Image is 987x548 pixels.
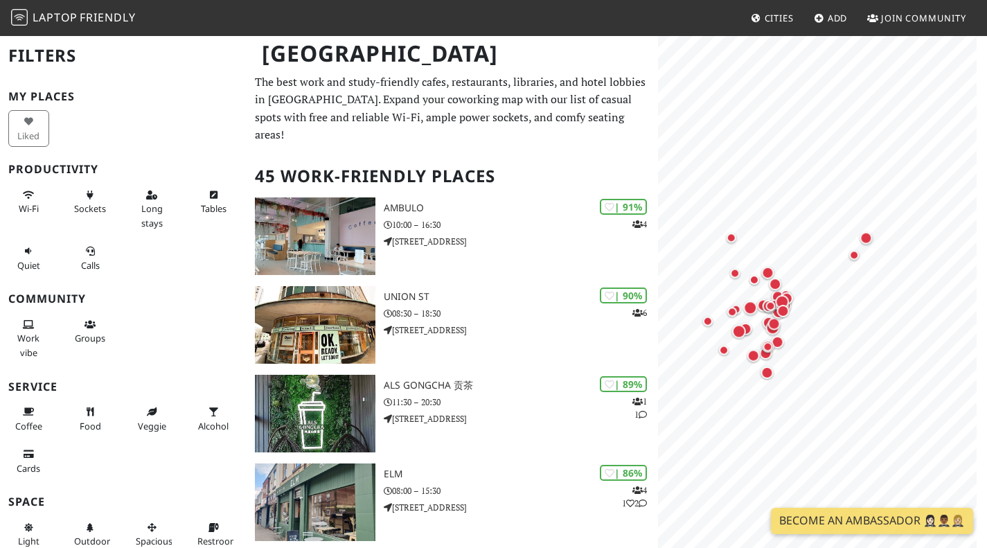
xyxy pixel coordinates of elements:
div: Map marker [694,307,722,335]
span: Veggie [138,420,166,432]
div: Map marker [840,241,868,269]
div: Map marker [769,297,797,325]
div: Map marker [725,317,753,345]
span: Natural light [18,535,39,547]
p: [STREET_ADDRESS] [384,501,658,514]
div: Map marker [754,258,781,286]
span: Food [80,420,101,432]
div: | 89% [600,376,647,392]
span: People working [17,332,39,358]
p: [STREET_ADDRESS] [384,412,658,425]
p: 4 [632,218,647,231]
div: Map marker [754,333,781,360]
p: [STREET_ADDRESS] [384,235,658,248]
h3: ELM [384,468,658,480]
div: | 90% [600,288,647,303]
a: Add [808,6,853,30]
a: LaptopFriendly LaptopFriendly [11,6,136,30]
span: Quiet [17,259,40,272]
div: Map marker [765,297,792,325]
div: Map marker [768,288,796,315]
div: Map marker [764,328,792,355]
div: Map marker [773,284,801,312]
button: Cards [8,443,49,479]
button: Tables [193,184,234,220]
button: Alcohol [193,400,234,437]
a: Union St | 90% 6 Union St 08:30 – 18:30 [STREET_ADDRESS] [247,286,658,364]
p: [STREET_ADDRESS] [384,324,658,337]
h2: 45 Work-Friendly Places [255,155,650,197]
a: ALS Gongcha 贡茶 | 89% 11 ALS Gongcha 贡茶 11:30 – 20:30 [STREET_ADDRESS] [247,375,658,452]
p: 10:00 – 16:30 [384,218,658,231]
div: Map marker [754,333,782,360]
span: Long stays [141,202,163,229]
h3: Space [8,495,238,509]
span: Stable Wi-Fi [19,202,39,215]
a: Become an Ambassador 🤵🏻‍♀️🤵🏾‍♂️🤵🏼‍♀️ [771,508,973,534]
span: Coffee [15,420,42,432]
div: Map marker [736,294,764,321]
div: Map marker [718,224,745,251]
img: ALS Gongcha 贡茶 [255,375,375,452]
a: Join Community [862,6,972,30]
div: Map marker [722,295,750,323]
img: Union St [255,286,375,364]
div: Map marker [749,291,777,319]
div: Map marker [770,292,798,319]
h3: Union St [384,291,658,303]
div: Map marker [721,259,749,287]
button: Sockets [70,184,111,220]
h1: [GEOGRAPHIC_DATA] [251,35,655,73]
span: Power sockets [74,202,106,215]
div: Map marker [718,298,746,326]
div: | 91% [600,199,647,215]
p: 1 1 [632,395,647,421]
span: Outdoor area [74,535,110,547]
span: Work-friendly tables [201,202,226,215]
div: Map marker [761,270,789,298]
p: 08:00 – 15:30 [384,484,658,497]
a: ELM | 86% 412 ELM 08:00 – 15:30 [STREET_ADDRESS] [247,463,658,541]
button: Calls [70,240,111,276]
button: Work vibe [8,313,49,364]
span: Laptop [33,10,78,25]
span: Spacious [136,535,172,547]
img: ELM [255,463,375,541]
span: Alcohol [198,420,229,432]
span: Credit cards [17,462,40,475]
div: Map marker [756,292,784,319]
button: Quiet [8,240,49,276]
span: Cities [765,12,794,24]
p: 6 [632,306,647,319]
div: Map marker [731,315,759,342]
p: 11:30 – 20:30 [384,396,658,409]
button: Long stays [132,184,172,234]
p: 4 1 2 [622,484,647,510]
p: 08:30 – 18:30 [384,307,658,320]
h3: Service [8,380,238,394]
div: Map marker [710,336,738,364]
h3: My Places [8,90,238,103]
button: Wi-Fi [8,184,49,220]
img: LaptopFriendly [11,9,28,26]
h2: Filters [8,35,238,77]
button: Veggie [132,400,172,437]
div: Map marker [740,342,767,369]
p: The best work and study-friendly cafes, restaurants, libraries, and hotel lobbies in [GEOGRAPHIC_... [255,73,650,144]
a: Ambulo | 91% 4 Ambulo 10:00 – 16:30 [STREET_ADDRESS] [247,197,658,275]
div: Map marker [761,310,788,337]
h3: Ambulo [384,202,658,214]
h3: ALS Gongcha 贡茶 [384,380,658,391]
span: Join Community [881,12,966,24]
span: Friendly [80,10,135,25]
h3: Community [8,292,238,306]
img: Ambulo [255,197,375,275]
span: Video/audio calls [81,259,100,272]
span: Add [828,12,848,24]
div: Map marker [763,294,790,321]
div: Map marker [852,224,880,251]
span: Restroom [197,535,238,547]
div: Map marker [755,292,783,320]
span: Group tables [75,332,105,344]
button: Food [70,400,111,437]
